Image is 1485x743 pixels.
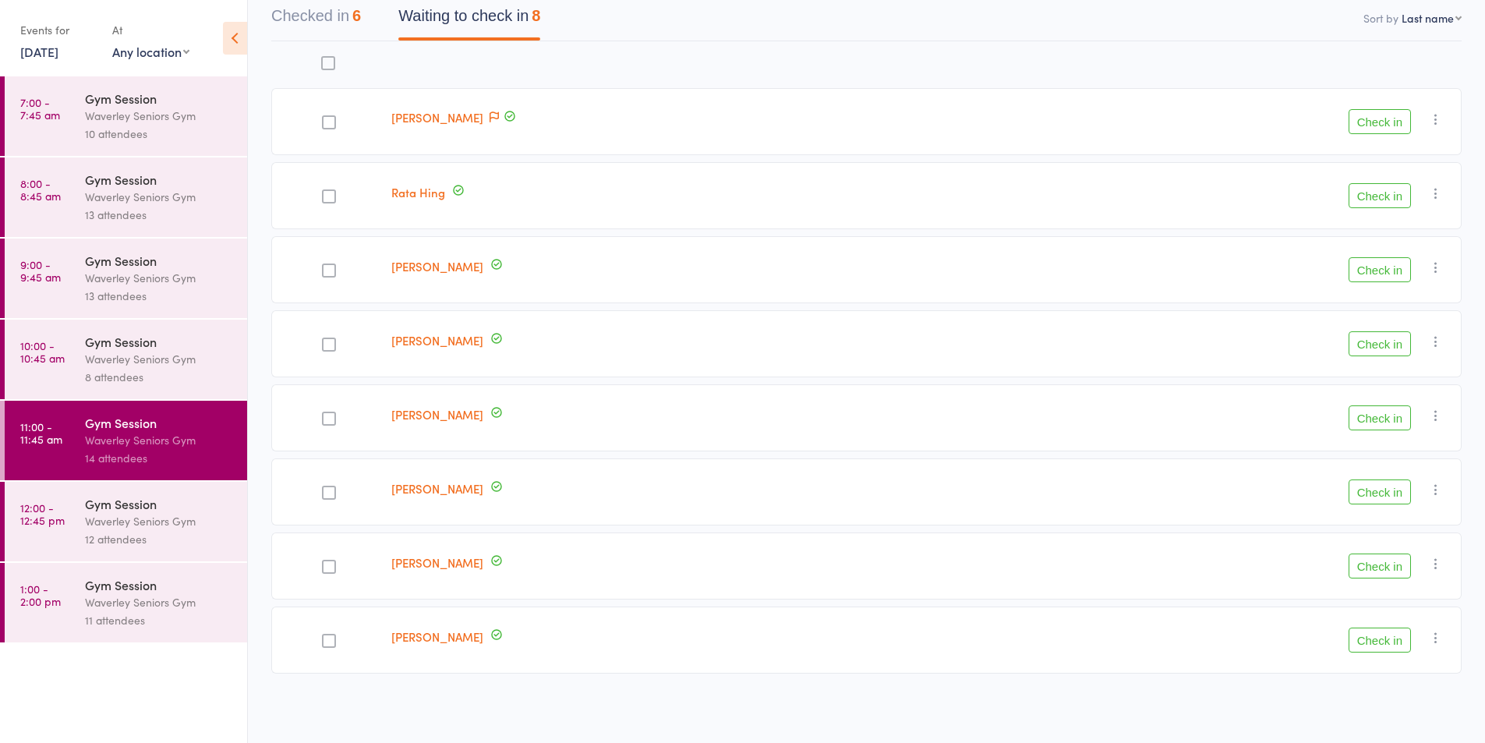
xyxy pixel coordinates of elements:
[1349,479,1411,504] button: Check in
[20,501,65,526] time: 12:00 - 12:45 pm
[112,17,189,43] div: At
[85,431,234,449] div: Waverley Seniors Gym
[85,368,234,386] div: 8 attendees
[5,320,247,399] a: 10:00 -10:45 amGym SessionWaverley Seniors Gym8 attendees
[5,239,247,318] a: 9:00 -9:45 amGym SessionWaverley Seniors Gym13 attendees
[112,43,189,60] div: Any location
[20,339,65,364] time: 10:00 - 10:45 am
[85,449,234,467] div: 14 attendees
[391,406,483,423] a: [PERSON_NAME]
[1349,257,1411,282] button: Check in
[532,7,540,24] div: 8
[85,188,234,206] div: Waverley Seniors Gym
[1402,10,1454,26] div: Last name
[20,420,62,445] time: 11:00 - 11:45 am
[352,7,361,24] div: 6
[5,482,247,561] a: 12:00 -12:45 pmGym SessionWaverley Seniors Gym12 attendees
[1349,554,1411,578] button: Check in
[391,332,483,349] a: [PERSON_NAME]
[391,628,483,645] a: [PERSON_NAME]
[1349,628,1411,653] button: Check in
[85,107,234,125] div: Waverley Seniors Gym
[85,90,234,107] div: Gym Session
[1349,405,1411,430] button: Check in
[391,184,445,200] a: Rata Hing
[85,530,234,548] div: 12 attendees
[20,582,61,607] time: 1:00 - 2:00 pm
[391,554,483,571] a: [PERSON_NAME]
[20,17,97,43] div: Events for
[85,495,234,512] div: Gym Session
[20,96,60,121] time: 7:00 - 7:45 am
[85,171,234,188] div: Gym Session
[5,76,247,156] a: 7:00 -7:45 amGym SessionWaverley Seniors Gym10 attendees
[1349,331,1411,356] button: Check in
[85,206,234,224] div: 13 attendees
[391,109,483,126] a: [PERSON_NAME]
[85,333,234,350] div: Gym Session
[5,563,247,642] a: 1:00 -2:00 pmGym SessionWaverley Seniors Gym11 attendees
[20,43,58,60] a: [DATE]
[391,258,483,274] a: [PERSON_NAME]
[85,576,234,593] div: Gym Session
[85,611,234,629] div: 11 attendees
[85,512,234,530] div: Waverley Seniors Gym
[85,593,234,611] div: Waverley Seniors Gym
[1349,109,1411,134] button: Check in
[85,287,234,305] div: 13 attendees
[1349,183,1411,208] button: Check in
[85,269,234,287] div: Waverley Seniors Gym
[85,252,234,269] div: Gym Session
[1363,10,1398,26] label: Sort by
[85,414,234,431] div: Gym Session
[20,258,61,283] time: 9:00 - 9:45 am
[5,157,247,237] a: 8:00 -8:45 amGym SessionWaverley Seniors Gym13 attendees
[85,350,234,368] div: Waverley Seniors Gym
[20,177,61,202] time: 8:00 - 8:45 am
[5,401,247,480] a: 11:00 -11:45 amGym SessionWaverley Seniors Gym14 attendees
[391,480,483,497] a: [PERSON_NAME]
[85,125,234,143] div: 10 attendees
